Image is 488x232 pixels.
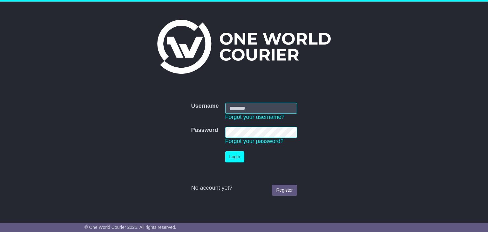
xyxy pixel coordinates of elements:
[272,185,297,196] a: Register
[225,138,284,144] a: Forgot your password?
[225,114,285,120] a: Forgot your username?
[191,103,219,110] label: Username
[191,127,218,134] label: Password
[85,225,176,230] span: © One World Courier 2025. All rights reserved.
[157,20,331,74] img: One World
[225,151,244,162] button: Login
[191,185,297,192] div: No account yet?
